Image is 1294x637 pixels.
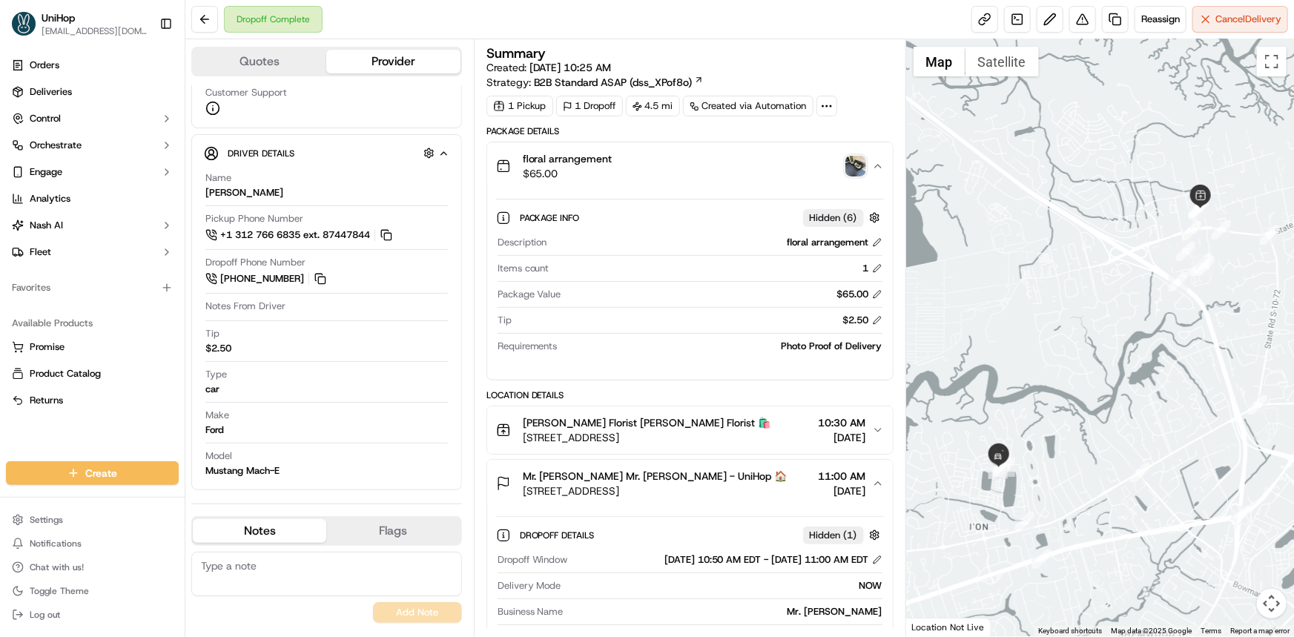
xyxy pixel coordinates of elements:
img: Nash [15,15,44,44]
button: Hidden (1) [803,526,884,544]
img: Wisdom Oko [15,256,39,285]
span: • [161,270,166,282]
span: Toggle Theme [30,585,89,597]
span: Package Info [520,212,583,224]
img: Grace Nketiah [15,216,39,240]
span: $65.00 [523,166,613,181]
img: photo_proof_of_delivery image [845,156,866,176]
span: Nash AI [30,219,63,232]
span: Chat with us! [30,561,84,573]
span: [STREET_ADDRESS] [523,483,788,498]
span: Hidden ( 6 ) [810,211,857,225]
span: Log out [30,609,60,621]
button: Quotes [193,50,326,73]
span: Reassign [1141,13,1180,26]
div: 📗 [15,333,27,345]
span: Notes From Driver [205,300,285,313]
button: Promise [6,335,179,359]
div: 13 [1189,199,1208,218]
div: 7 [1032,549,1052,569]
span: [DATE] [819,430,866,445]
div: 8 [1232,506,1251,525]
div: 17 [1193,254,1212,273]
span: Pickup Phone Number [205,212,303,225]
span: Orders [30,59,59,72]
span: +1 312 766 6835 ext. 87447844 [220,228,370,242]
div: We're available if you need us! [67,156,204,168]
span: Promise [30,340,65,354]
button: Show satellite imagery [965,47,1039,76]
span: Requirements [498,340,558,353]
div: 22 [1015,512,1034,531]
span: [DATE] [169,270,199,282]
button: Hidden (6) [803,208,884,227]
div: [DATE] 10:50 AM EDT - [DATE] 11:00 AM EDT [664,553,882,567]
span: Items count [498,262,549,275]
button: Engage [6,160,179,184]
span: [PERSON_NAME] [46,230,120,242]
a: [PHONE_NUMBER] [205,271,329,287]
span: Dropoff Window [498,553,568,567]
span: [DATE] [131,230,162,242]
span: API Documentation [140,331,238,346]
span: Driver Details [228,148,294,159]
div: Photo Proof of Delivery [564,340,882,353]
div: 24 [988,460,1008,479]
a: +1 312 766 6835 ext. 87447844 [205,227,395,243]
div: $2.50 [843,314,882,327]
a: Created via Automation [683,96,813,116]
div: [PERSON_NAME] [205,186,283,199]
div: $2.50 [205,342,231,355]
span: Package Value [498,288,561,301]
span: Created: [486,60,612,75]
button: CancelDelivery [1192,6,1288,33]
button: floral arrangement$65.00photo_proof_of_delivery image [487,142,893,190]
button: See all [230,190,270,208]
input: Got a question? Start typing here... [39,96,267,111]
a: Orders [6,53,179,77]
span: Tip [205,327,219,340]
div: Mustang Mach-E [205,464,280,478]
span: Description [498,236,547,249]
div: $65.00 [837,288,882,301]
div: 4.5 mi [626,96,680,116]
button: Log out [6,604,179,625]
span: Delivery Mode [498,579,561,593]
button: Chat with us! [6,557,179,578]
button: UniHop [42,10,75,25]
span: B2B Standard ASAP (dss_XPof8o) [534,75,693,90]
button: Toggle Theme [6,581,179,601]
div: 16 [1189,257,1209,276]
img: 1736555255976-a54dd68f-1ca7-489b-9aae-adbdc363a1c4 [15,142,42,168]
button: Product Catalog [6,362,179,386]
div: Strategy: [486,75,704,90]
button: Toggle fullscreen view [1257,47,1287,76]
div: 1 Dropoff [556,96,623,116]
span: 11:00 AM [819,469,866,483]
button: UniHopUniHop[EMAIL_ADDRESS][DOMAIN_NAME] [6,6,154,42]
div: floral arrangement [788,236,882,249]
span: • [123,230,128,242]
button: Nash AI [6,214,179,237]
button: Driver Details [204,141,449,165]
div: Favorites [6,276,179,300]
span: Analytics [30,192,70,205]
span: Customer Support [205,86,287,99]
span: Mr. [PERSON_NAME] Mr. [PERSON_NAME] - UniHop 🏠 [523,469,788,483]
a: Product Catalog [12,367,173,380]
a: B2B Standard ASAP (dss_XPof8o) [534,75,704,90]
span: Pylon [148,368,179,379]
span: Wisdom [PERSON_NAME] [46,270,158,282]
button: Control [6,107,179,131]
button: Returns [6,389,179,412]
h3: Summary [486,47,547,60]
div: Ford [205,423,224,437]
span: Name [205,171,231,185]
div: 21 [1131,463,1150,482]
button: Mr. [PERSON_NAME] Mr. [PERSON_NAME] - UniHop 🏠[STREET_ADDRESS]11:00 AM[DATE] [487,460,893,507]
span: [DATE] [819,483,866,498]
span: Dropoff Details [520,529,598,541]
div: 19 [1260,225,1279,245]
